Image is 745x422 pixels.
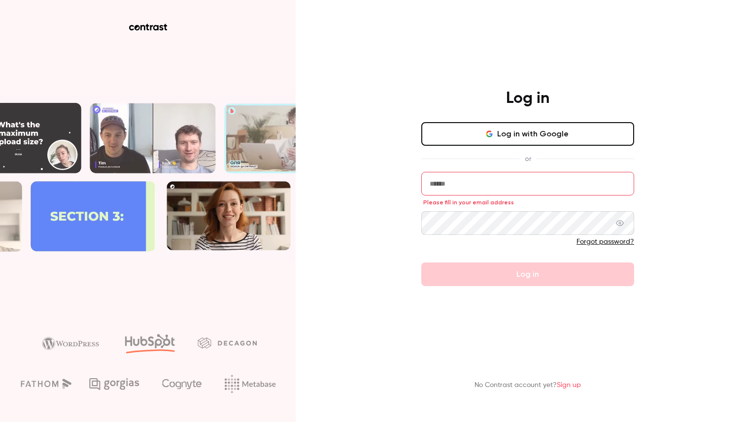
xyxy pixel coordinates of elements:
[520,154,536,164] span: or
[421,122,634,146] button: Log in with Google
[198,337,257,348] img: decagon
[557,382,581,389] a: Sign up
[576,238,634,245] a: Forgot password?
[423,198,514,206] span: Please fill in your email address
[506,89,549,108] h4: Log in
[474,380,581,390] p: No Contrast account yet?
